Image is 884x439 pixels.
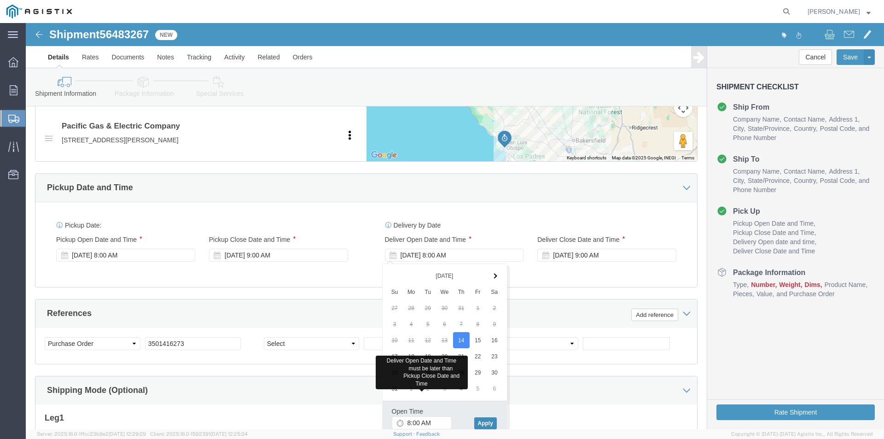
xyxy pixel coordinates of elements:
[808,6,860,17] span: Greg Gonzales
[150,431,248,437] span: Client: 2025.16.0-1592391
[6,5,72,18] img: logo
[210,431,248,437] span: [DATE] 12:25:34
[26,23,884,429] iframe: FS Legacy Container
[37,431,146,437] span: Server: 2025.16.0-1ffcc23b9e2
[416,431,440,437] a: Feedback
[109,431,146,437] span: [DATE] 12:29:29
[731,430,873,438] span: Copyright © [DATE]-[DATE] Agistix Inc., All Rights Reserved
[807,6,871,17] button: [PERSON_NAME]
[393,431,416,437] a: Support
